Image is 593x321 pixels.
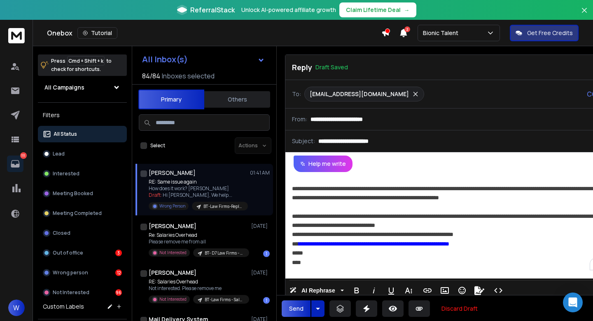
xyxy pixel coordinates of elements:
[149,222,196,230] h1: [PERSON_NAME]
[8,300,25,316] button: W
[53,170,79,177] p: Interested
[435,300,484,317] button: Discard Draft
[315,63,348,71] p: Draft Saved
[159,250,187,256] p: Not Interested
[44,83,84,92] h1: All Campaigns
[38,264,127,281] button: Wrong person12
[53,151,65,157] p: Lead
[282,300,311,317] button: Send
[162,71,215,81] h3: Inboxes selected
[115,269,122,276] div: 12
[149,232,247,238] p: Re: Salaries Overhead
[349,282,364,299] button: Bold (⌘B)
[38,146,127,162] button: Lead
[294,156,353,172] button: Help me write
[149,185,247,192] p: How does it work? [PERSON_NAME]
[149,179,247,185] p: RE: Same issue again
[47,27,381,39] div: Onebox
[190,5,235,15] span: ReferralStack
[38,165,127,182] button: Interested
[54,131,77,137] p: All Status
[251,269,270,276] p: [DATE]
[38,126,127,142] button: All Status
[115,289,122,296] div: 96
[263,250,270,257] div: 1
[159,296,187,302] p: Not Interested
[401,282,416,299] button: More Text
[142,71,160,81] span: 84 / 84
[43,302,84,311] h3: Custom Labels
[159,203,185,209] p: Wrong Person
[251,223,270,229] p: [DATE]
[205,297,244,303] p: BT-Law Firms - Salaries Overheads Angle - [DATE]
[563,293,583,312] div: Open Intercom Messenger
[420,282,435,299] button: Insert Link (⌘K)
[53,190,93,197] p: Meeting Booked
[437,282,453,299] button: Insert Image (⌘P)
[263,297,270,304] div: 1
[250,170,270,176] p: 01:41 AM
[490,282,506,299] button: Code View
[310,90,409,98] p: [EMAIL_ADDRESS][DOMAIN_NAME]
[53,230,70,236] p: Closed
[38,225,127,241] button: Closed
[53,289,89,296] p: Not Interested
[38,109,127,121] h3: Filters
[510,25,579,41] button: Get Free Credits
[149,238,247,245] p: Please remove me from all
[149,269,196,277] h1: [PERSON_NAME]
[77,27,117,39] button: Tutorial
[300,287,337,294] span: AI Rephrase
[366,282,382,299] button: Italic (⌘I)
[423,29,462,37] p: Bionic Talent
[292,61,312,73] p: Reply
[203,203,243,210] p: BT-Law Firms-Replacement Angle- [DATE]
[115,250,122,256] div: 3
[149,169,196,177] h1: [PERSON_NAME]
[142,55,188,64] h1: All Inbox(s)
[150,142,165,149] label: Select
[67,56,105,66] span: Cmd + Shift + k
[7,156,23,172] a: 111
[38,79,127,96] button: All Campaigns
[149,191,162,198] span: Draft:
[241,6,336,14] p: Unlock AI-powered affiliate growth
[38,245,127,261] button: Out of office3
[138,90,204,109] button: Primary
[163,191,232,198] span: Hi [PERSON_NAME], We help ...
[292,115,307,123] p: From:
[20,152,27,159] p: 111
[288,282,346,299] button: AI Rephrase
[404,26,410,32] span: 2
[339,2,416,17] button: Claim Lifetime Deal→
[38,205,127,222] button: Meeting Completed
[383,282,399,299] button: Underline (⌘U)
[51,57,112,73] p: Press to check for shortcuts.
[53,269,88,276] p: Wrong person
[38,284,127,301] button: Not Interested96
[205,250,244,256] p: BT- D7 Law Firms - Salaries Overhead Angle -21/07/2025
[472,282,487,299] button: Signature
[292,90,301,98] p: To:
[149,285,247,292] p: Not interested. Please remove me
[579,5,590,25] button: Close banner
[149,279,247,285] p: RE: Salaries Overhead
[53,210,102,217] p: Meeting Completed
[292,137,315,145] p: Subject:
[53,250,83,256] p: Out of office
[527,29,573,37] p: Get Free Credits
[404,6,410,14] span: →
[135,51,271,68] button: All Inbox(s)
[38,185,127,202] button: Meeting Booked
[454,282,470,299] button: Emoticons
[204,90,270,109] button: Others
